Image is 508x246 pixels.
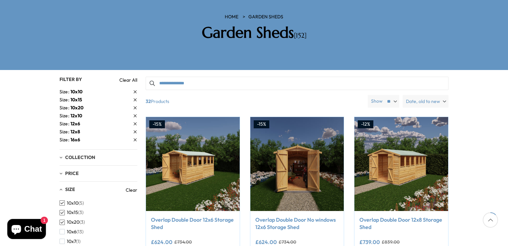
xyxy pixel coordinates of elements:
span: Size [60,112,70,119]
span: 12x10 [70,113,82,119]
span: (3) [78,210,83,215]
span: 10x6 [67,229,76,235]
div: -15% [254,120,269,128]
del: £839.00 [382,240,400,244]
span: 16x6 [70,137,80,143]
button: 10x6 [60,227,83,237]
button: 10x20 [60,217,85,227]
del: £734.00 [174,240,192,244]
span: Size [60,104,70,111]
span: Size [60,136,70,143]
span: 10x7 [67,239,76,244]
label: Date, old to new [403,95,448,108]
a: Overlap Double Door 12x8 Storage Shed [359,216,443,231]
del: £734.00 [279,240,296,244]
a: Overlap Double Door 12x6 Storage Shed [151,216,235,231]
span: (1) [76,239,80,244]
span: 10x20 [70,105,83,111]
span: Price [65,170,79,176]
span: 10x20 [67,219,79,225]
span: Size [60,88,70,95]
span: Filter By [60,76,82,82]
b: 32 [146,95,151,108]
a: Garden Sheds [248,14,283,20]
button: 10x10 [60,198,84,208]
ins: £624.00 [151,239,173,245]
span: 10x15 [70,97,82,103]
span: Size [65,186,75,192]
span: [152] [294,31,307,40]
a: HOME [225,14,238,20]
span: Size [60,96,70,103]
span: Products [143,95,365,108]
span: 10x10 [70,89,82,95]
label: Show [371,98,383,105]
span: Date, old to new [406,95,440,108]
span: (5) [78,200,84,206]
inbox-online-store-chat: Shopify online store chat [5,219,48,241]
span: 12x6 [70,121,80,127]
h2: Garden Sheds [159,24,349,42]
span: Size [60,120,70,127]
a: Overlap Double Door No windows 12x6 Storage Shed [255,216,339,231]
span: 10x15 [67,210,78,215]
span: Size [60,128,70,135]
a: Clear [126,187,137,193]
a: Clear All [119,77,137,83]
input: Search products [146,77,448,90]
span: (13) [76,229,83,235]
span: (3) [79,219,85,225]
button: 10x15 [60,208,83,217]
span: Collection [65,154,95,160]
ins: £624.00 [255,239,277,245]
ins: £739.00 [359,239,380,245]
div: -12% [358,120,373,128]
span: 12x8 [70,129,80,135]
div: -15% [149,120,165,128]
span: 10x10 [67,200,78,206]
